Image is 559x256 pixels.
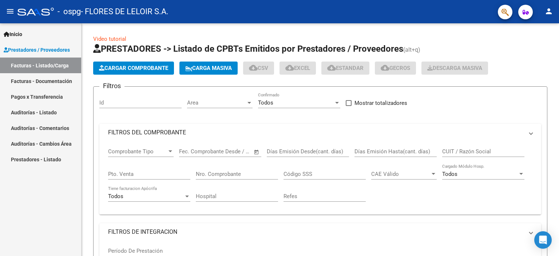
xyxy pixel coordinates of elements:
span: Prestadores / Proveedores [4,46,70,54]
span: Estandar [327,65,364,71]
button: Cargar Comprobante [93,62,174,75]
span: Area [187,99,246,106]
app-download-masive: Descarga masiva de comprobantes (adjuntos) [421,62,488,75]
span: Carga Masiva [185,65,232,71]
input: Fecha inicio [179,148,209,155]
mat-icon: person [544,7,553,16]
button: Carga Masiva [179,62,238,75]
span: Descarga Masiva [427,65,482,71]
button: CSV [243,62,274,75]
span: Gecros [381,65,410,71]
button: Gecros [375,62,416,75]
button: Estandar [321,62,369,75]
span: Cargar Comprobante [99,65,168,71]
input: Fecha fin [215,148,250,155]
mat-icon: cloud_download [249,63,258,72]
h3: Filtros [99,81,124,91]
span: CSV [249,65,268,71]
span: PRESTADORES -> Listado de CPBTs Emitidos por Prestadores / Proveedores [93,44,403,54]
mat-expansion-panel-header: FILTROS DEL COMPROBANTE [99,124,541,141]
span: CAE Válido [371,171,430,177]
mat-expansion-panel-header: FILTROS DE INTEGRACION [99,223,541,241]
span: Mostrar totalizadores [354,99,407,107]
button: Open calendar [253,148,261,156]
div: Open Intercom Messenger [534,231,552,249]
mat-icon: cloud_download [327,63,336,72]
mat-icon: menu [6,7,15,16]
mat-icon: cloud_download [381,63,389,72]
span: - ospg [58,4,81,20]
mat-panel-title: FILTROS DE INTEGRACION [108,228,524,236]
span: - FLORES DE LELOIR S.A. [81,4,169,20]
span: EXCEL [285,65,310,71]
button: EXCEL [279,62,316,75]
mat-icon: cloud_download [285,63,294,72]
span: Inicio [4,30,22,38]
button: Descarga Masiva [421,62,488,75]
mat-panel-title: FILTROS DEL COMPROBANTE [108,129,524,137]
span: Todos [442,171,457,177]
span: Todos [108,193,123,200]
div: FILTROS DEL COMPROBANTE [99,141,541,214]
a: Video tutorial [93,36,126,42]
span: Comprobante Tipo [108,148,167,155]
span: (alt+q) [403,46,420,53]
span: Todos [258,99,273,106]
